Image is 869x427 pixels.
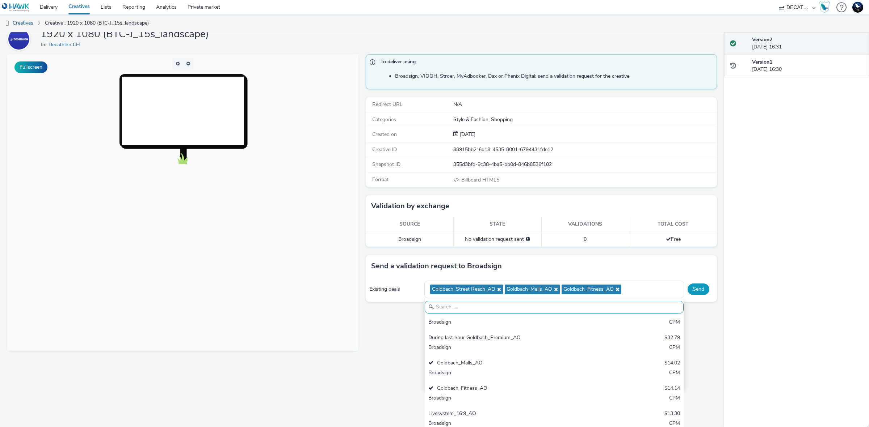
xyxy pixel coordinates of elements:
img: Hawk Academy [819,1,830,13]
div: CPM [669,344,680,352]
span: Categories [372,116,396,123]
div: Broadsign [428,394,595,403]
a: Decathlon CH [49,41,83,48]
button: Fullscreen [14,61,47,73]
th: Total cost [629,217,717,232]
button: Send [688,283,709,295]
div: Broadsign [428,369,595,377]
div: $32.79 [664,334,680,342]
div: [DATE] 16:30 [752,59,863,73]
div: No validation request sent [457,236,538,243]
div: 88915bb2-6d18-4535-8001-6794431fde12 [453,146,716,153]
span: Redirect URL [372,101,403,108]
div: Goldbach_Fitness_AO [428,385,595,393]
span: Snapshot ID [372,161,400,168]
div: Livesystem_16:9_AO [428,410,595,418]
span: To deliver using: [381,58,709,68]
span: Goldbach_Fitness_AO [563,286,614,293]
span: N/A [453,101,462,108]
td: Broadsign [366,232,454,247]
img: dooh [4,20,11,27]
img: Decathlon CH [8,29,29,50]
li: Broadsign, VIOOH, Stroer, MyAdbooker, Dax or Phenix Digital: send a validation request for the cr... [395,73,713,80]
h1: 1920 x 1080 (BTC-J_15s_landscape) [41,27,209,41]
th: State [454,217,542,232]
div: $14.02 [664,359,680,368]
span: Billboard HTML5 [461,176,499,183]
span: Creative ID [372,146,397,153]
span: 0 [584,236,587,243]
img: Support Hawk [852,2,863,13]
span: Format [372,176,389,183]
div: Broadsign [428,319,595,327]
th: Validations [541,217,629,232]
a: Hawk Academy [819,1,833,13]
div: CPM [669,394,680,403]
input: Search...... [425,301,684,313]
img: undefined Logo [2,3,30,12]
div: Goldbach_Malls_AO [428,359,595,368]
div: $14.14 [664,385,680,393]
span: Created on [372,131,397,138]
div: Style & Fashion, Shopping [453,116,716,123]
span: Free [666,236,681,243]
span: for [41,41,49,48]
th: Source [366,217,454,232]
h3: Send a validation request to Broadsign [371,261,502,272]
strong: Version 1 [752,59,772,65]
div: Please select a deal below and click on Send to send a validation request to Broadsign. [526,236,530,243]
div: $13.30 [664,410,680,418]
span: [DATE] [458,131,475,138]
div: [DATE] 16:31 [752,36,863,51]
a: Creative : 1920 x 1080 (BTC-J_15s_landscape) [41,14,152,32]
h3: Validation by exchange [371,201,449,212]
div: 355d3bfd-9c38-4ba5-bb0d-846b8536f102 [453,161,716,168]
span: Goldbach_Street Reach_AO [432,286,495,293]
div: CPM [669,319,680,327]
span: Goldbach_Malls_AO [507,286,552,293]
div: CPM [669,369,680,377]
strong: Version 2 [752,36,772,43]
div: Creation 29 August 2025, 16:30 [458,131,475,138]
a: Decathlon CH [7,35,33,42]
div: Existing deals [369,286,421,293]
div: Broadsign [428,344,595,352]
div: During last hour Goldbach_Premium_AO [428,334,595,342]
